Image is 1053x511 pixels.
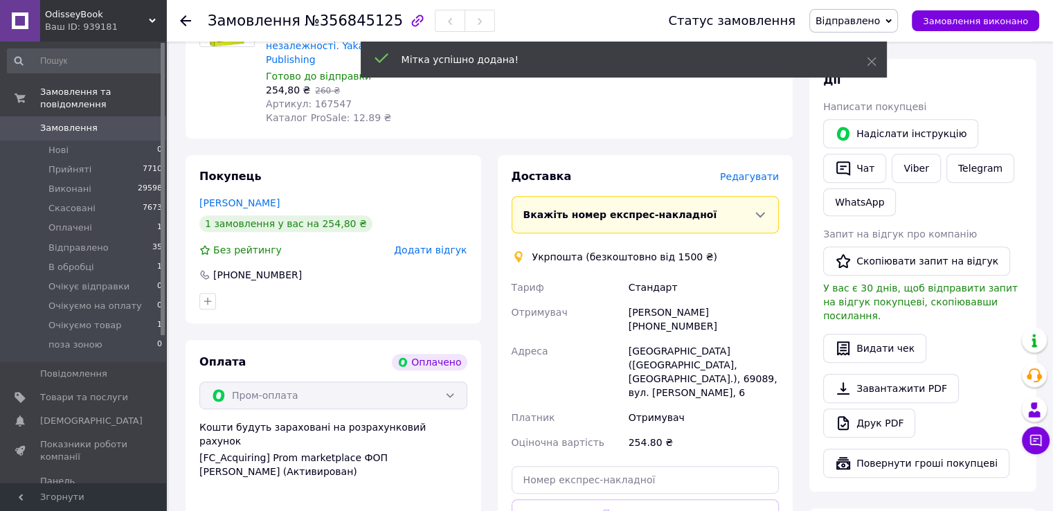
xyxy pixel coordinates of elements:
div: Оплачено [392,354,467,370]
span: Очікує відправки [48,280,129,293]
span: Вкажіть номер експрес-накладної [523,209,717,220]
span: Написати покупцеві [823,101,926,112]
div: [GEOGRAPHIC_DATA] ([GEOGRAPHIC_DATA], [GEOGRAPHIC_DATA].), 69089, вул. [PERSON_NAME], 6 [626,339,782,405]
span: Замовлення [40,122,98,134]
a: Друк PDF [823,409,915,438]
span: 254,80 ₴ [266,84,310,96]
span: 260 ₴ [315,86,340,96]
div: Отримувач [626,405,782,430]
div: [PHONE_NUMBER] [212,268,303,282]
span: Без рейтингу [213,244,282,256]
span: Запит на відгук про компанію [823,228,977,240]
input: Номер експрес-накладної [512,466,780,494]
span: Готово до відправки [266,71,371,82]
span: 7673 [143,202,162,215]
span: 0 [157,144,162,156]
span: Оплата [199,355,246,368]
button: Скопіювати запит на відгук [823,246,1010,276]
span: Товари та послуги [40,391,128,404]
button: Видати чек [823,334,926,363]
span: Каталог ProSale: 12.89 ₴ [266,112,391,123]
span: Адреса [512,346,548,357]
span: 1 [157,319,162,332]
span: Оплачені [48,222,92,234]
span: 0 [157,300,162,312]
span: Тариф [512,282,544,293]
span: 0 [157,280,162,293]
div: Повернутися назад [180,14,191,28]
span: Оціночна вартість [512,437,604,448]
span: 1 [157,261,162,274]
div: Укрпошта (безкоштовно від 1500 ₴) [529,250,721,264]
button: Чат [823,154,886,183]
button: Чат з покупцем [1022,427,1050,454]
span: поза зоною [48,339,102,351]
span: Очікуємо товар [48,319,122,332]
input: Пошук [7,48,163,73]
span: 0 [157,339,162,351]
span: Артикул: 167547 [266,98,352,109]
span: Повідомлення [40,368,107,380]
span: Покупець [199,170,262,183]
span: Додати відгук [394,244,467,256]
a: [PERSON_NAME] [199,197,280,208]
div: 254.80 ₴ [626,430,782,455]
span: Отримувач [512,307,568,318]
span: Замовлення [208,12,300,29]
a: Telegram [946,154,1014,183]
span: OdisseyBook [45,8,149,21]
div: 1 замовлення у вас на 254,80 ₴ [199,215,372,232]
span: Редагувати [720,171,779,182]
span: Очікуємо на оплату [48,300,142,312]
span: У вас є 30 днів, щоб відправити запит на відгук покупцеві, скопіювавши посилання. [823,283,1018,321]
button: Повернути гроші покупцеві [823,449,1009,478]
div: Кошти будуть зараховані на розрахунковий рахунок [199,420,467,478]
span: 29598 [138,183,162,195]
span: Відправлено [816,15,880,26]
span: Доставка [512,170,572,183]
span: 1 [157,222,162,234]
a: Viber [892,154,940,183]
span: Прийняті [48,163,91,176]
span: Показники роботи компанії [40,438,128,463]
span: Нові [48,144,69,156]
span: 7710 [143,163,162,176]
div: [PERSON_NAME] [PHONE_NUMBER] [626,300,782,339]
span: 35 [152,242,162,254]
span: Скасовані [48,202,96,215]
span: Виконані [48,183,91,195]
span: №356845125 [305,12,403,29]
div: Ваш ID: 939181 [45,21,166,33]
span: Панель управління [40,475,128,500]
span: Замовлення виконано [923,16,1028,26]
button: Надіслати інструкцію [823,119,978,148]
div: Статус замовлення [668,14,795,28]
span: Відправлено [48,242,109,254]
div: Мітка успішно додана! [402,53,832,66]
a: WhatsApp [823,188,896,216]
span: [DEMOGRAPHIC_DATA] [40,415,143,427]
span: Замовлення та повідомлення [40,86,166,111]
div: [FC_Acquiring] Prom marketplace ФОП [PERSON_NAME] (Активирован) [199,451,467,478]
button: Замовлення виконано [912,10,1039,31]
span: В обробці [48,261,94,274]
a: Завантажити PDF [823,374,959,403]
span: Платник [512,412,555,423]
div: Стандарт [626,275,782,300]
